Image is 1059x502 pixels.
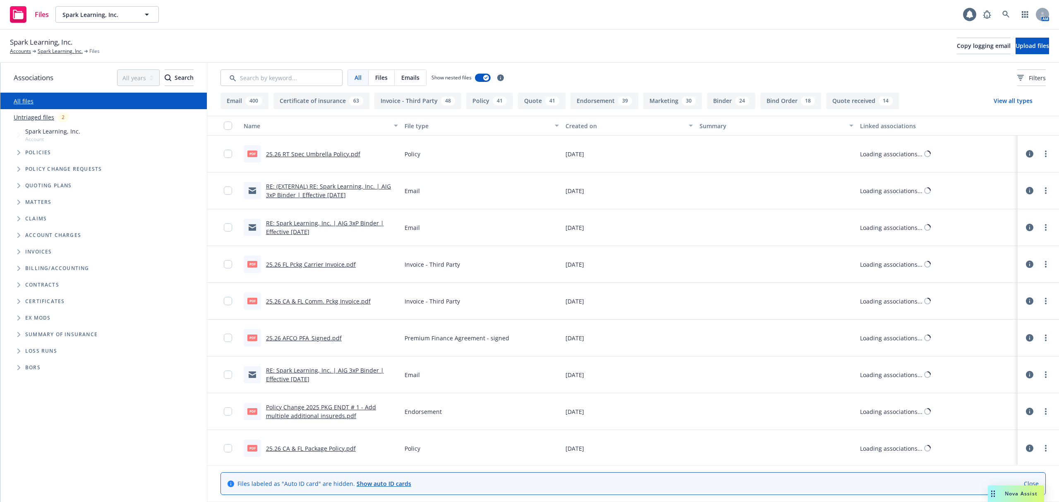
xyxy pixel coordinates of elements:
[405,122,550,130] div: File type
[860,150,922,158] div: Loading associations...
[58,112,69,122] div: 2
[1041,370,1051,380] a: more
[565,122,684,130] div: Created on
[224,122,232,130] input: Select all
[405,186,420,195] span: Email
[247,408,257,414] span: pdf
[518,93,565,109] button: Quote
[220,93,268,109] button: Email
[0,260,207,376] div: Folder Tree Example
[618,96,632,105] div: 39
[25,299,65,304] span: Certificates
[405,260,460,269] span: Invoice - Third Party
[62,10,134,19] span: Spark Learning, Inc.
[565,186,584,195] span: [DATE]
[374,93,461,109] button: Invoice - Third Party
[224,407,232,416] input: Toggle Row Selected
[405,444,420,453] span: Policy
[25,216,47,221] span: Claims
[860,223,922,232] div: Loading associations...
[266,366,384,383] a: RE: Spark Learning, Inc. | AIG 3xP Binder | Effective [DATE]
[565,334,584,342] span: [DATE]
[493,96,507,105] div: 41
[357,480,411,488] a: Show auto ID cards
[1041,259,1051,269] a: more
[25,266,89,271] span: Billing/Accounting
[224,186,232,195] input: Toggle Row Selected
[860,297,922,306] div: Loading associations...
[25,332,98,337] span: Summary of insurance
[565,407,584,416] span: [DATE]
[700,122,845,130] div: Summary
[1024,479,1039,488] a: Close
[562,116,696,136] button: Created on
[565,444,584,453] span: [DATE]
[707,93,755,109] button: Binder
[405,371,420,379] span: Email
[266,182,391,199] a: RE: (EXTERNAL) RE: Spark Learning, Inc. | AIG 3xP Binder | Effective [DATE]
[224,371,232,379] input: Toggle Row Selected
[375,73,388,82] span: Files
[401,73,419,82] span: Emails
[247,151,257,157] span: pdf
[266,334,342,342] a: 25.26 AFCO PFA_Signed.pdf
[349,96,363,105] div: 63
[857,116,1018,136] button: Linked associations
[10,48,31,55] a: Accounts
[38,48,83,55] a: Spark Learning, Inc.
[1041,333,1051,343] a: more
[266,219,384,236] a: RE: Spark Learning, Inc. | AIG 3xP Binder | Effective [DATE]
[245,96,262,105] div: 400
[545,96,559,105] div: 41
[405,297,460,306] span: Invoice - Third Party
[25,150,51,155] span: Policies
[1017,6,1033,23] a: Switch app
[696,116,857,136] button: Summary
[826,93,899,109] button: Quote received
[565,260,584,269] span: [DATE]
[165,69,194,86] button: SearchSearch
[237,479,411,488] span: Files labeled as "Auto ID card" are hidden.
[760,93,821,109] button: Bind Order
[565,297,584,306] span: [DATE]
[224,223,232,232] input: Toggle Row Selected
[247,445,257,451] span: pdf
[1029,74,1046,82] span: Filters
[247,335,257,341] span: pdf
[1016,38,1049,54] button: Upload files
[25,136,80,143] span: Account
[801,96,815,105] div: 18
[860,186,922,195] div: Loading associations...
[244,122,389,130] div: Name
[466,93,513,109] button: Policy
[25,200,51,205] span: Matters
[224,334,232,342] input: Toggle Row Selected
[1041,186,1051,196] a: more
[25,282,59,287] span: Contracts
[0,125,207,260] div: Tree Example
[1041,149,1051,159] a: more
[14,97,34,105] a: All files
[565,223,584,232] span: [DATE]
[431,74,472,81] span: Show nested files
[165,70,194,86] div: Search
[405,407,442,416] span: Endorsement
[25,316,50,320] span: Ex Mods
[1017,74,1046,82] span: Filters
[565,150,584,158] span: [DATE]
[860,407,922,416] div: Loading associations...
[25,249,52,254] span: Invoices
[224,297,232,305] input: Toggle Row Selected
[266,403,376,420] a: Policy Change 2025 PKG ENDT # 1 - Add multiple additional insureds.pdf
[1041,222,1051,232] a: more
[224,444,232,452] input: Toggle Row Selected
[247,261,257,267] span: pdf
[980,93,1046,109] button: View all types
[266,261,356,268] a: 25.26 FL Pckg Carrier Invoice.pdf
[735,96,749,105] div: 24
[860,122,1014,130] div: Linked associations
[1041,406,1051,416] a: more
[165,74,171,81] svg: Search
[25,233,81,238] span: Account charges
[240,116,401,136] button: Name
